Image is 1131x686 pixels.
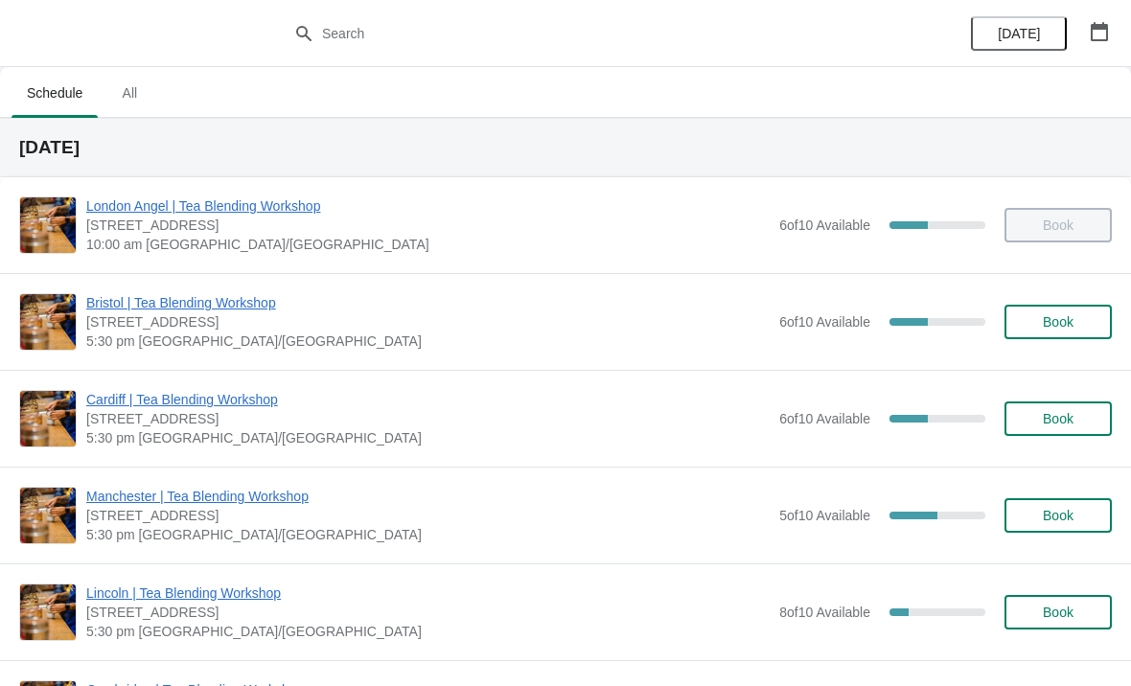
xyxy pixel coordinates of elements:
[971,16,1067,51] button: [DATE]
[998,26,1040,41] span: [DATE]
[86,583,770,603] span: Lincoln | Tea Blending Workshop
[20,584,76,640] img: Lincoln | Tea Blending Workshop | 30 Sincil Street, Lincoln, LN5 7ET | 5:30 pm Europe/London
[86,293,770,312] span: Bristol | Tea Blending Workshop
[19,138,1112,157] h2: [DATE]
[86,409,770,428] span: [STREET_ADDRESS]
[86,390,770,409] span: Cardiff | Tea Blending Workshop
[86,216,770,235] span: [STREET_ADDRESS]
[20,294,76,350] img: Bristol | Tea Blending Workshop | 73 Park Street, Bristol, BS1 5PB | 5:30 pm Europe/London
[1043,605,1073,620] span: Book
[20,197,76,253] img: London Angel | Tea Blending Workshop | 26 Camden Passage, The Angel, London N1 8ED, UK | 10:00 am...
[779,314,870,330] span: 6 of 10 Available
[1043,411,1073,426] span: Book
[321,16,848,51] input: Search
[20,391,76,446] img: Cardiff | Tea Blending Workshop | 1-3 Royal Arcade, Cardiff CF10 1AE, UK | 5:30 pm Europe/London
[86,235,770,254] span: 10:00 am [GEOGRAPHIC_DATA]/[GEOGRAPHIC_DATA]
[105,76,153,110] span: All
[1004,305,1112,339] button: Book
[12,76,98,110] span: Schedule
[86,622,770,641] span: 5:30 pm [GEOGRAPHIC_DATA]/[GEOGRAPHIC_DATA]
[86,196,770,216] span: London Angel | Tea Blending Workshop
[20,488,76,543] img: Manchester | Tea Blending Workshop | 57 Church St, Manchester, M4 1PD | 5:30 pm Europe/London
[86,428,770,447] span: 5:30 pm [GEOGRAPHIC_DATA]/[GEOGRAPHIC_DATA]
[86,312,770,332] span: [STREET_ADDRESS]
[779,217,870,233] span: 6 of 10 Available
[86,487,770,506] span: Manchester | Tea Blending Workshop
[1004,595,1112,629] button: Book
[1043,508,1073,523] span: Book
[1004,498,1112,533] button: Book
[86,506,770,525] span: [STREET_ADDRESS]
[779,508,870,523] span: 5 of 10 Available
[86,603,770,622] span: [STREET_ADDRESS]
[779,605,870,620] span: 8 of 10 Available
[1043,314,1073,330] span: Book
[86,332,770,351] span: 5:30 pm [GEOGRAPHIC_DATA]/[GEOGRAPHIC_DATA]
[779,411,870,426] span: 6 of 10 Available
[1004,401,1112,436] button: Book
[86,525,770,544] span: 5:30 pm [GEOGRAPHIC_DATA]/[GEOGRAPHIC_DATA]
